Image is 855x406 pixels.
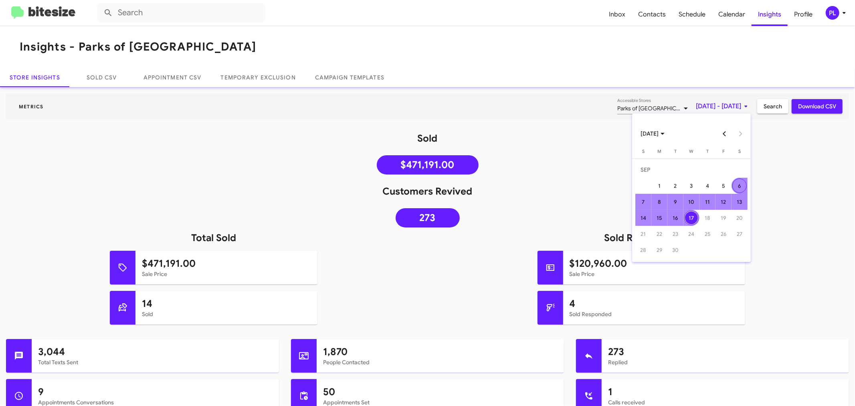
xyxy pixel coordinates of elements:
[683,147,699,158] th: Wednesday
[716,211,731,225] div: 19
[668,179,683,193] div: 2
[651,210,667,226] td: September 15, 2025
[667,210,683,226] td: September 16, 2025
[641,126,665,141] span: [DATE]
[652,243,667,257] div: 29
[700,211,715,225] div: 18
[684,227,699,241] div: 24
[732,179,747,193] div: 6
[733,126,749,142] button: Next month
[635,210,651,226] td: September 14, 2025
[716,195,731,209] div: 12
[651,194,667,210] td: September 8, 2025
[636,243,651,257] div: 28
[700,227,715,241] div: 25
[652,195,667,209] div: 8
[699,178,716,194] td: September 4, 2025
[699,147,716,158] th: Thursday
[683,226,699,242] td: September 24, 2025
[683,210,699,226] td: September 17, 2025
[716,227,731,241] div: 26
[651,178,667,194] td: September 1, 2025
[636,195,651,209] div: 7
[716,147,732,158] th: Friday
[732,147,748,158] th: Saturday
[699,210,716,226] td: September 18, 2025
[651,242,667,258] td: September 29, 2025
[732,210,748,226] td: September 20, 2025
[683,178,699,194] td: September 3, 2025
[652,179,667,193] div: 1
[635,147,651,158] th: Sunday
[716,226,732,242] td: September 26, 2025
[651,147,667,158] th: Monday
[716,179,731,193] div: 5
[732,226,748,242] td: September 27, 2025
[635,194,651,210] td: September 7, 2025
[732,178,748,194] td: September 6, 2025
[636,227,651,241] div: 21
[667,147,683,158] th: Tuesday
[668,243,683,257] div: 30
[652,211,667,225] div: 15
[716,178,732,194] td: September 5, 2025
[651,226,667,242] td: September 22, 2025
[732,211,747,225] div: 20
[700,179,715,193] div: 4
[667,178,683,194] td: September 2, 2025
[699,194,716,210] td: September 11, 2025
[668,211,683,225] div: 16
[652,227,667,241] div: 22
[683,194,699,210] td: September 10, 2025
[684,211,699,225] div: 17
[732,194,748,210] td: September 13, 2025
[732,227,747,241] div: 27
[667,242,683,258] td: September 30, 2025
[634,126,671,142] button: Choose month and year
[667,226,683,242] td: September 23, 2025
[684,179,699,193] div: 3
[716,194,732,210] td: September 12, 2025
[635,162,748,178] td: SEP
[699,226,716,242] td: September 25, 2025
[668,195,683,209] div: 9
[717,126,733,142] button: Previous month
[684,195,699,209] div: 10
[716,210,732,226] td: September 19, 2025
[732,195,747,209] div: 13
[668,227,683,241] div: 23
[635,226,651,242] td: September 21, 2025
[667,194,683,210] td: September 9, 2025
[636,211,651,225] div: 14
[635,242,651,258] td: September 28, 2025
[700,195,715,209] div: 11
